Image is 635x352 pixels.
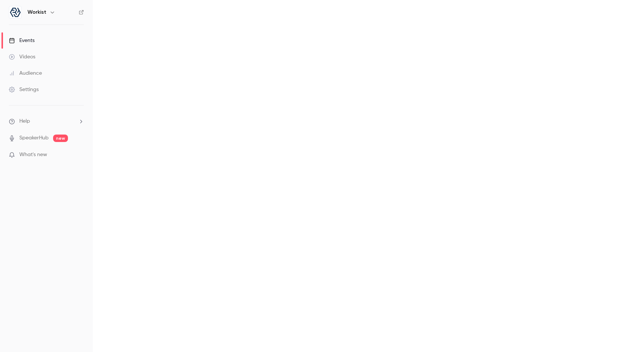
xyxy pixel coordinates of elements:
[9,37,35,44] div: Events
[19,151,47,159] span: What's new
[53,135,68,142] span: new
[9,6,21,18] img: Workist
[9,117,84,125] li: help-dropdown-opener
[9,70,42,77] div: Audience
[9,86,39,93] div: Settings
[19,134,49,142] a: SpeakerHub
[19,117,30,125] span: Help
[9,53,35,61] div: Videos
[27,9,46,16] h6: Workist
